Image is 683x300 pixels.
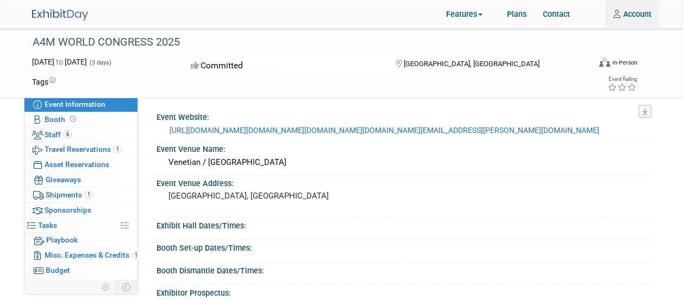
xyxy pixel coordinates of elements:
[89,59,111,66] span: (3 days)
[550,56,638,73] div: Event Format
[24,203,137,218] a: Sponsorships
[46,190,93,199] span: Shipments
[85,190,93,199] span: 1
[612,59,637,67] div: In-Person
[46,235,78,244] span: Playbook
[24,142,137,157] a: Travel Reservations1
[32,9,88,21] img: ExhibitDay
[165,154,643,171] div: Venetian / [GEOGRAPHIC_DATA]
[24,248,137,263] a: Misc. Expenses & Credits1
[24,188,137,202] a: Shipments1
[32,58,87,66] span: [DATE] [DATE]
[46,175,81,184] span: Giveaways
[605,1,660,28] a: Account
[32,76,55,87] td: Tags
[97,280,116,294] td: Personalize Event Tab Strip
[168,191,351,201] pre: [GEOGRAPHIC_DATA], [GEOGRAPHIC_DATA]
[24,97,137,112] a: Event Information
[29,33,586,52] div: A4M WORLD CONGRESS 2025
[156,240,651,253] div: Booth Set-up Dates/Times:
[24,263,137,278] a: Budget
[404,60,540,68] span: [GEOGRAPHIC_DATA], [GEOGRAPHIC_DATA]
[599,58,610,67] img: Format-Inperson.png
[45,145,122,154] span: Travel Reservations
[187,56,379,75] div: Committed
[46,266,70,275] span: Budget
[38,221,57,229] span: Tasks
[170,126,599,135] a: [URL][DOMAIN_NAME][DOMAIN_NAME][DOMAIN_NAME][DOMAIN_NAME][EMAIL_ADDRESS][PERSON_NAME][DOMAIN_NAME]
[114,145,122,154] span: 1
[45,100,105,108] span: Event Information
[45,160,109,169] span: Asset Reservations
[115,280,137,294] td: Toggle Event Tabs
[156,263,651,276] div: Booth Dismantle Dates/Times:
[156,141,651,155] div: Event Venue Name:
[45,206,91,214] span: Sponsorships
[607,76,637,82] div: Event Rating
[24,233,137,247] a: Playbook
[438,2,499,28] a: Features
[156,175,651,189] div: Event Venue Address:
[24,218,137,233] a: Tasks
[156,285,651,298] div: Exhibitor Prospectus:
[45,115,78,124] span: Booth
[535,1,578,28] a: Contact
[24,127,137,142] a: Staff6
[24,173,137,187] a: Giveaways
[156,218,651,231] div: Exhibit Hall Dates/Times:
[499,1,535,28] a: Plans
[24,112,137,127] a: Booth
[45,130,72,139] span: Staff
[54,58,65,66] span: to
[45,251,140,259] span: Misc. Expenses & Credits
[132,251,140,259] span: 1
[68,115,78,123] span: Booth not reserved yet
[64,130,72,138] span: 6
[24,157,137,172] a: Asset Reservations
[156,109,651,123] div: Event Website:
